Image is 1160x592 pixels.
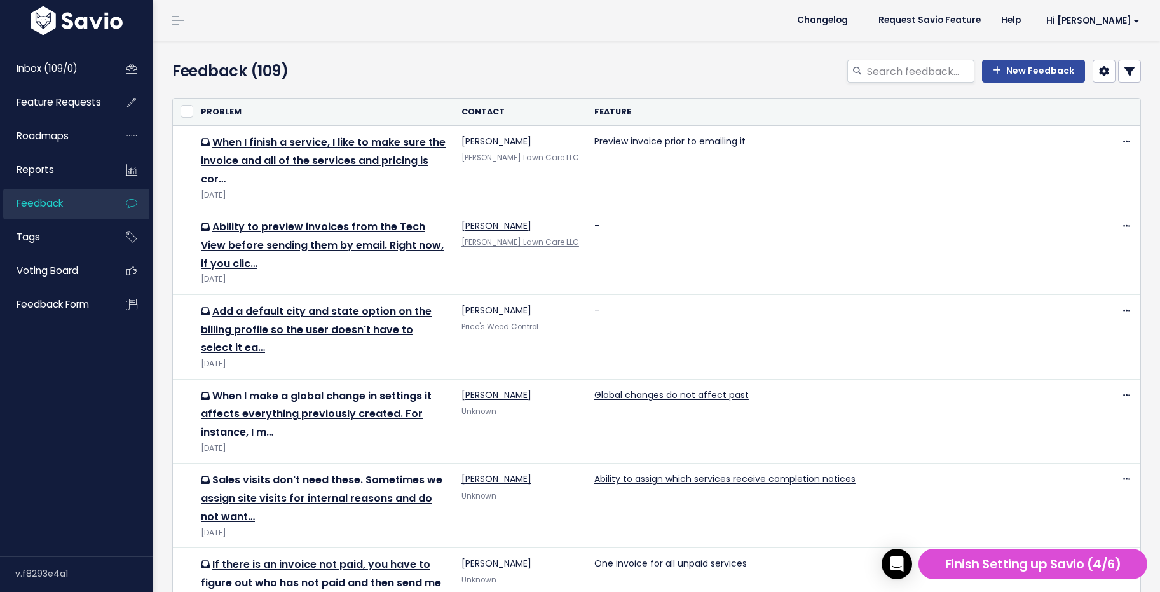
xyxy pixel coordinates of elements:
a: Price's Weed Control [461,322,538,332]
a: One invoice for all unpaid services [594,557,747,570]
img: logo-white.9d6f32f41409.svg [27,6,126,35]
a: [PERSON_NAME] Lawn Care LLC [461,237,579,247]
a: Tags [3,223,106,252]
span: Unknown [461,406,496,416]
span: Tags [17,230,40,244]
div: [DATE] [201,189,446,202]
a: Ability to assign which services receive completion notices [594,472,856,485]
td: - [587,210,1092,295]
a: Sales visits don't need these. Sometimes we assign site visits for internal reasons and do not want… [201,472,442,524]
span: Unknown [461,575,496,585]
span: Unknown [461,491,496,501]
div: [DATE] [201,357,446,371]
a: When I finish a service, I like to make sure the invoice and all of the services and pricing is cor… [201,135,446,186]
h4: Feedback (109) [172,60,482,83]
span: Roadmaps [17,129,69,142]
a: Feature Requests [3,88,106,117]
a: Roadmaps [3,121,106,151]
a: [PERSON_NAME] [461,304,531,317]
span: Feedback [17,196,63,210]
div: [DATE] [201,442,446,455]
th: Contact [454,99,587,126]
div: [DATE] [201,273,446,286]
a: Feedback form [3,290,106,319]
a: Reports [3,155,106,184]
div: v.f8293e4a1 [15,557,153,590]
a: [PERSON_NAME] Lawn Care LLC [461,153,579,163]
a: Global changes do not affect past [594,389,749,401]
span: Changelog [797,16,848,25]
a: Help [991,11,1031,30]
h5: Finish Setting up Savio (4/6) [924,554,1142,574]
a: Hi [PERSON_NAME] [1031,11,1150,31]
a: [PERSON_NAME] [461,389,531,401]
span: Voting Board [17,264,78,277]
a: Feedback [3,189,106,218]
div: [DATE] [201,527,446,540]
a: Ability to preview invoices from the Tech View before sending them by email. Right now, if you clic… [201,219,444,271]
a: Preview invoice prior to emailing it [594,135,746,148]
span: Reports [17,163,54,176]
a: Add a default city and state option on the billing profile so the user doesn't have to select it ea… [201,304,432,355]
a: Inbox (109/0) [3,54,106,83]
span: Hi [PERSON_NAME] [1046,16,1140,25]
a: [PERSON_NAME] [461,135,531,148]
a: [PERSON_NAME] [461,219,531,232]
td: - [587,294,1092,379]
a: Voting Board [3,256,106,286]
span: Feedback form [17,298,89,311]
th: Problem [193,99,454,126]
div: Open Intercom Messenger [882,549,912,579]
a: When I make a global change in settings it affects everything previously created. For instance, I m… [201,389,432,440]
a: Request Savio Feature [868,11,991,30]
a: New Feedback [982,60,1085,83]
span: Inbox (109/0) [17,62,78,75]
a: [PERSON_NAME] [461,557,531,570]
th: Feature [587,99,1092,126]
input: Search feedback... [866,60,974,83]
a: [PERSON_NAME] [461,472,531,485]
span: Feature Requests [17,95,101,109]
